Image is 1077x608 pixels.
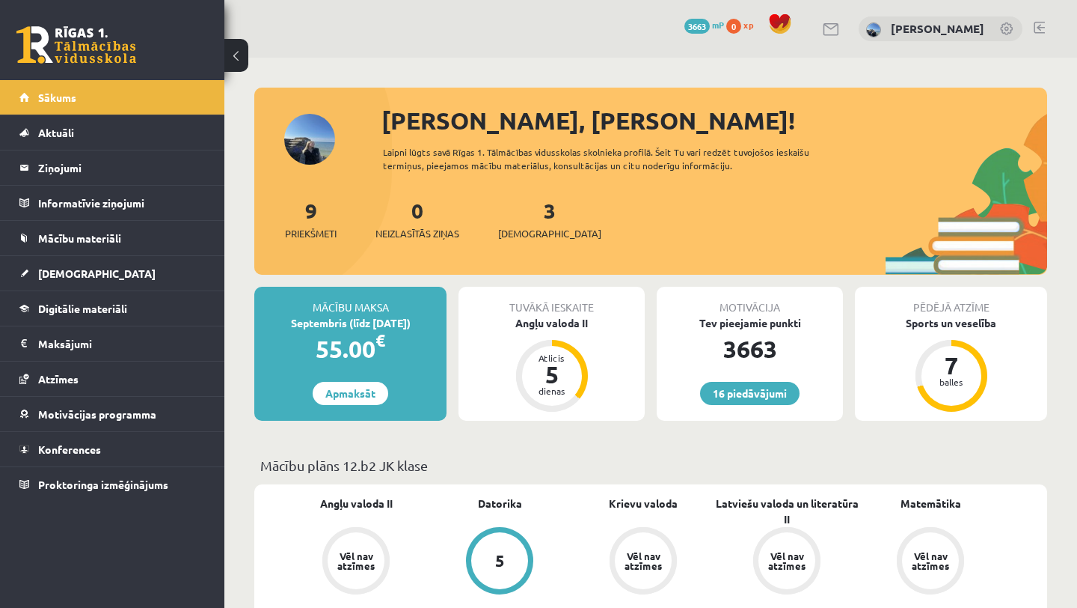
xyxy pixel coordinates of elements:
[19,291,206,326] a: Digitālie materiāli
[19,115,206,150] a: Aktuāli
[684,19,724,31] a: 3663 mP
[726,19,741,34] span: 0
[19,467,206,502] a: Proktoringa izmēģinājums
[313,382,388,405] a: Apmaksāt
[285,226,337,241] span: Priekšmeti
[571,527,715,598] a: Vēl nav atzīmes
[260,455,1041,475] p: Mācību plāns 12.b2 JK klase
[19,221,206,255] a: Mācību materiāli
[381,103,1047,139] div: [PERSON_NAME], [PERSON_NAME]!
[38,267,156,280] span: [DEMOGRAPHIC_DATA]
[622,551,664,571] div: Vēl nav atzīmes
[715,527,859,598] a: Vēl nav atzīmes
[284,527,428,598] a: Vēl nav atzīmes
[19,362,206,396] a: Atzīmes
[530,386,574,395] div: dienas
[855,287,1047,315] div: Pēdējā atzīme
[684,19,710,34] span: 3663
[254,331,447,367] div: 55.00
[38,443,101,456] span: Konferences
[38,151,206,185] legend: Ziņojumi
[254,315,447,331] div: Septembris (līdz [DATE])
[726,19,761,31] a: 0 xp
[657,287,843,315] div: Motivācija
[38,478,168,491] span: Proktoringa izmēģinājums
[766,551,808,571] div: Vēl nav atzīmes
[657,331,843,367] div: 3663
[19,256,206,291] a: [DEMOGRAPHIC_DATA]
[375,197,459,241] a: 0Neizlasītās ziņas
[254,287,447,315] div: Mācību maksa
[715,496,859,527] a: Latviešu valoda un literatūra II
[383,145,859,172] div: Laipni lūgts savā Rīgas 1. Tālmācības vidusskolas skolnieka profilā. Šeit Tu vari redzēt tuvojošo...
[38,91,76,104] span: Sākums
[38,302,127,315] span: Digitālie materiāli
[16,26,136,64] a: Rīgas 1. Tālmācības vidusskola
[900,496,961,511] a: Matemātika
[19,151,206,185] a: Ziņojumi
[285,197,337,241] a: 9Priekšmeti
[428,527,571,598] a: 5
[855,315,1047,414] a: Sports un veselība 7 balles
[929,377,974,386] div: balles
[458,315,645,331] div: Angļu valoda II
[458,315,645,414] a: Angļu valoda II Atlicis 5 dienas
[320,496,393,511] a: Angļu valoda II
[530,362,574,386] div: 5
[657,315,843,331] div: Tev pieejamie punkti
[495,553,505,569] div: 5
[458,287,645,315] div: Tuvākā ieskaite
[891,21,984,36] a: [PERSON_NAME]
[38,407,156,421] span: Motivācijas programma
[866,22,881,37] img: Viktorija Ogreniča
[855,315,1047,331] div: Sports un veselība
[19,432,206,466] a: Konferences
[38,372,79,386] span: Atzīmes
[375,226,459,241] span: Neizlasītās ziņas
[19,80,206,115] a: Sākums
[609,496,678,511] a: Krievu valoda
[530,353,574,362] div: Atlicis
[712,19,724,31] span: mP
[38,326,206,361] legend: Maksājumi
[498,226,601,241] span: [DEMOGRAPHIC_DATA]
[743,19,753,31] span: xp
[335,551,377,571] div: Vēl nav atzīmes
[909,551,951,571] div: Vēl nav atzīmes
[859,527,1002,598] a: Vēl nav atzīmes
[19,186,206,220] a: Informatīvie ziņojumi
[19,397,206,431] a: Motivācijas programma
[478,496,522,511] a: Datorika
[375,329,385,351] span: €
[19,326,206,361] a: Maksājumi
[38,231,121,245] span: Mācību materiāli
[700,382,800,405] a: 16 piedāvājumi
[38,186,206,220] legend: Informatīvie ziņojumi
[38,126,74,139] span: Aktuāli
[929,353,974,377] div: 7
[498,197,601,241] a: 3[DEMOGRAPHIC_DATA]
